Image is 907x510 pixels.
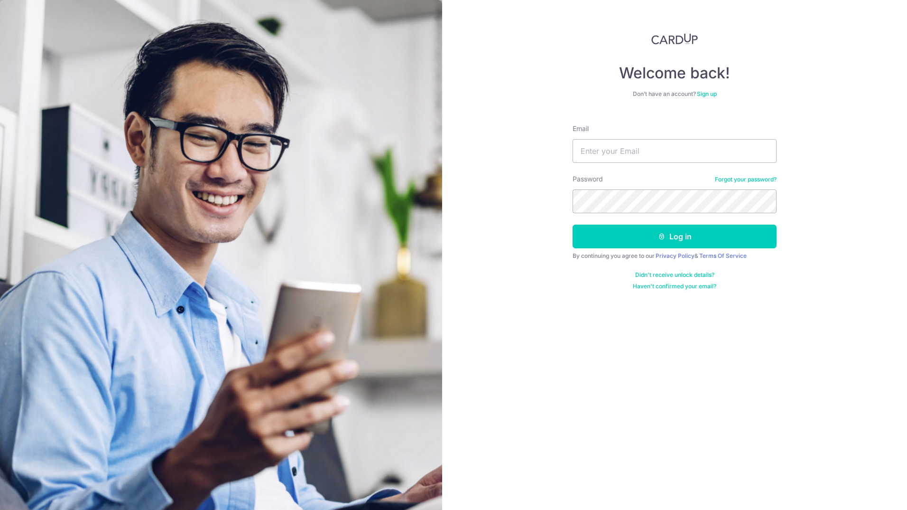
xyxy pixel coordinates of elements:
a: Didn't receive unlock details? [635,271,714,279]
a: Terms Of Service [699,252,747,259]
a: Sign up [697,90,717,97]
input: Enter your Email [573,139,777,163]
h4: Welcome back! [573,64,777,83]
div: By continuing you agree to our & [573,252,777,260]
div: Don’t have an account? [573,90,777,98]
img: CardUp Logo [651,33,698,45]
a: Forgot your password? [715,176,777,183]
label: Email [573,124,589,133]
label: Password [573,174,603,184]
button: Log in [573,225,777,248]
a: Haven't confirmed your email? [633,283,716,290]
a: Privacy Policy [656,252,694,259]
